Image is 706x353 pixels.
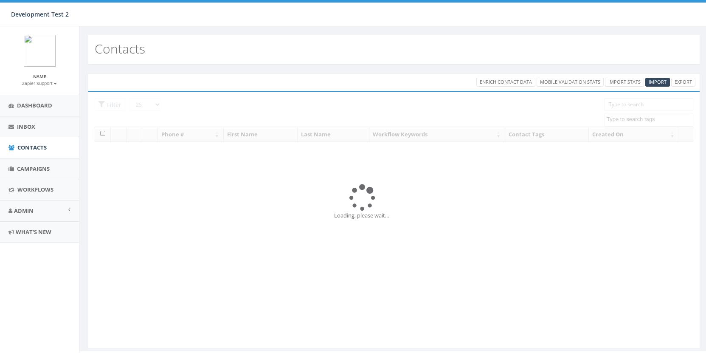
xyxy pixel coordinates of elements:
[33,73,46,79] small: Name
[645,78,670,87] a: Import
[537,78,604,87] a: Mobile Validation Stats
[17,123,35,130] span: Inbox
[17,165,50,172] span: Campaigns
[17,186,53,193] span: Workflows
[16,228,51,236] span: What's New
[649,79,667,85] span: CSV files only
[24,35,56,67] img: logo.png
[334,212,454,220] div: Loading, please wait...
[649,79,667,85] span: Import
[480,79,532,85] span: Enrich Contact Data
[22,79,57,87] a: Zapier Support
[605,78,644,87] a: Import Stats
[17,102,52,109] span: Dashboard
[671,78,695,87] a: Export
[17,144,47,151] span: Contacts
[22,80,57,86] small: Zapier Support
[14,207,34,215] span: Admin
[11,10,69,18] span: Development Test 2
[95,42,145,56] h2: Contacts
[476,78,535,87] a: Enrich Contact Data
